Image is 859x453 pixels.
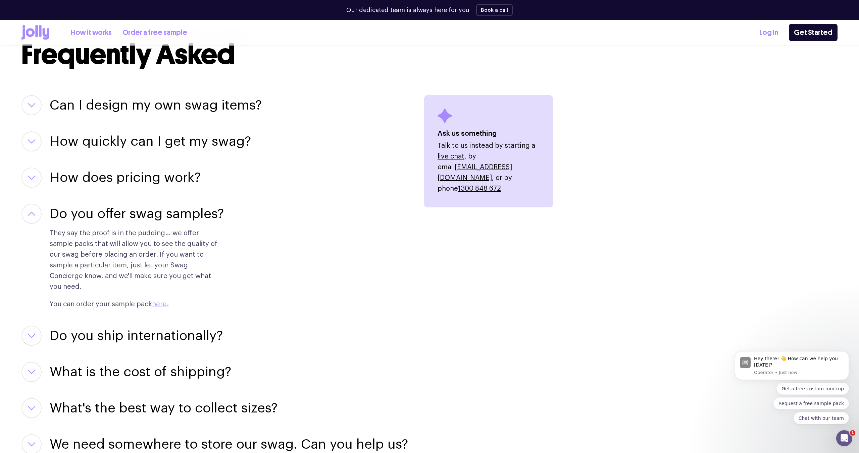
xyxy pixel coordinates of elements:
p: Talk to us instead by starting a , by email , or by phone [438,140,540,194]
button: Book a call [476,4,513,16]
p: You can order your sample pack . [50,299,221,310]
button: Do you ship internationally? [50,326,223,346]
button: What is the cost of shipping? [50,362,231,382]
a: [EMAIL_ADDRESS][DOMAIN_NAME] [438,164,512,181]
h2: Frequently Asked [21,40,838,68]
h4: Ask us something [438,128,540,139]
span: 1 [850,430,855,436]
button: live chat [438,151,464,162]
button: How does pricing work? [50,168,201,188]
a: here [152,301,167,308]
button: What's the best way to collect sizes? [50,398,277,418]
button: Do you offer swag samples? [50,204,224,224]
p: They say the proof is in the pudding… we offer sample packs that will allow you to see the qualit... [50,228,221,292]
a: 1300 848 672 [458,185,501,192]
button: Can I design my own swag items? [50,95,262,115]
p: Our dedicated team is always here for you [346,6,469,15]
a: How it works [71,27,112,38]
iframe: Intercom notifications message [725,300,859,435]
iframe: Intercom live chat [836,430,852,446]
a: Order a free sample [122,27,187,38]
button: How quickly can I get my swag? [50,131,251,151]
a: Get Started [789,24,838,41]
a: Log In [759,27,778,38]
